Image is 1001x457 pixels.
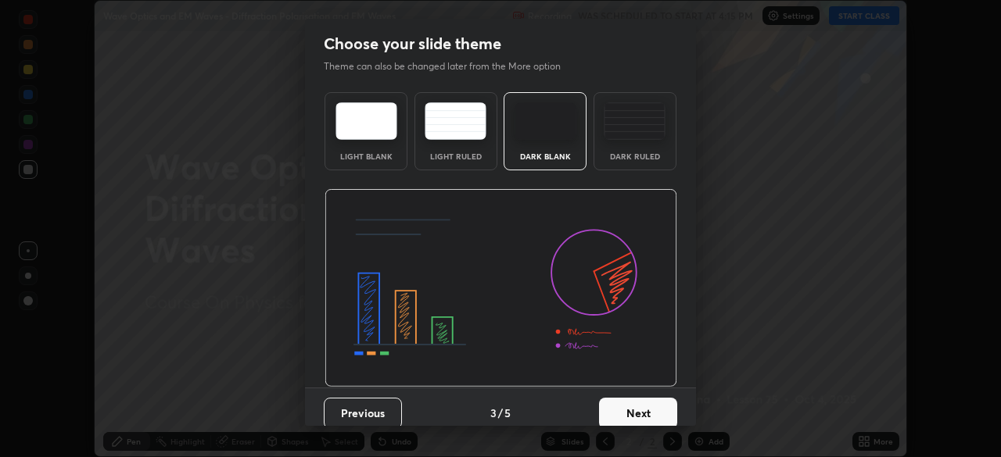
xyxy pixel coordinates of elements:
h4: 5 [504,405,511,421]
div: Light Ruled [425,152,487,160]
h4: 3 [490,405,497,421]
div: Dark Blank [514,152,576,160]
button: Previous [324,398,402,429]
div: Dark Ruled [604,152,666,160]
div: Light Blank [335,152,397,160]
img: lightRuledTheme.5fabf969.svg [425,102,486,140]
h2: Choose your slide theme [324,34,501,54]
button: Next [599,398,677,429]
img: darkRuledTheme.de295e13.svg [604,102,666,140]
p: Theme can also be changed later from the More option [324,59,577,73]
h4: / [498,405,503,421]
img: lightTheme.e5ed3b09.svg [335,102,397,140]
img: darkTheme.f0cc69e5.svg [515,102,576,140]
img: darkThemeBanner.d06ce4a2.svg [325,189,677,387]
